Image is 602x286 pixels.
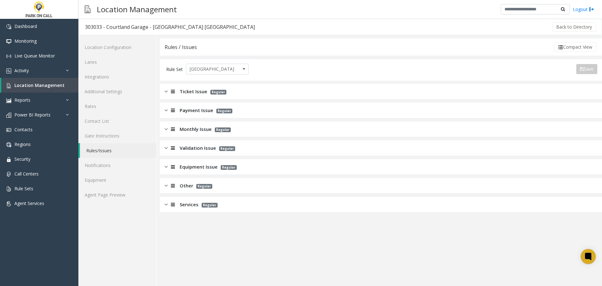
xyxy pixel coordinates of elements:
[6,113,11,118] img: 'icon'
[6,157,11,162] img: 'icon'
[552,22,596,32] button: Back to Directory
[78,99,156,114] a: Rates
[180,107,213,114] span: Payment Issue
[14,186,33,192] span: Rule Sets
[6,142,11,147] img: 'icon'
[14,82,65,88] span: Location Management
[14,171,39,177] span: Call Centers
[1,78,78,93] a: Location Management
[221,165,237,170] span: Regular
[6,186,11,192] img: 'icon'
[202,203,218,208] span: Regular
[78,114,156,128] a: Contact List
[576,64,597,74] button: Save
[215,127,231,132] span: Regular
[6,98,11,103] img: 'icon'
[94,2,180,17] h3: Location Management
[14,127,33,132] span: Contacts
[80,143,156,158] a: Rules/Issues
[186,64,236,74] span: [GEOGRAPHIC_DATA]
[85,2,91,17] img: pageIcon
[78,40,156,55] a: Location Configuration
[14,97,30,103] span: Reports
[78,55,156,69] a: Lanes
[6,127,11,132] img: 'icon'
[165,182,168,189] img: closed
[6,172,11,177] img: 'icon'
[78,69,156,84] a: Integrations
[78,84,156,99] a: Additional Settings
[14,200,44,206] span: Agent Services
[589,6,594,13] img: logout
[165,201,168,208] img: closed
[165,107,168,114] img: closed
[14,112,50,118] span: Power BI Reports
[14,141,31,147] span: Regions
[6,39,11,44] img: 'icon'
[573,6,594,13] a: Logout
[180,201,198,208] span: Services
[180,88,207,95] span: Ticket Issue
[14,38,37,44] span: Monitoring
[78,173,156,187] a: Equipment
[14,53,55,59] span: Live Queue Monitor
[85,23,255,31] div: 303033 - Courtland Garage - [GEOGRAPHIC_DATA] [GEOGRAPHIC_DATA]
[6,24,11,29] img: 'icon'
[6,68,11,73] img: 'icon'
[554,42,596,52] button: Compact View
[78,158,156,173] a: Notifications
[180,182,193,189] span: Other
[219,146,235,151] span: Regular
[210,90,226,94] span: Regular
[14,156,30,162] span: Security
[6,83,11,88] img: 'icon'
[165,126,168,133] img: closed
[165,43,197,51] div: Rules / Issues
[165,163,168,170] img: closed
[78,187,156,202] a: Agent Page Preview
[6,54,11,59] img: 'icon'
[180,163,218,170] span: Equipment Issue
[14,23,37,29] span: Dashboard
[165,88,168,95] img: closed
[180,144,216,152] span: Validation Issue
[78,128,156,143] a: Gate Instructions
[166,64,183,74] div: Rule Set
[14,67,29,73] span: Activity
[6,201,11,206] img: 'icon'
[165,144,168,152] img: closed
[196,184,212,189] span: Regular
[216,109,232,113] span: Regular
[180,126,212,133] span: Monthly Issue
